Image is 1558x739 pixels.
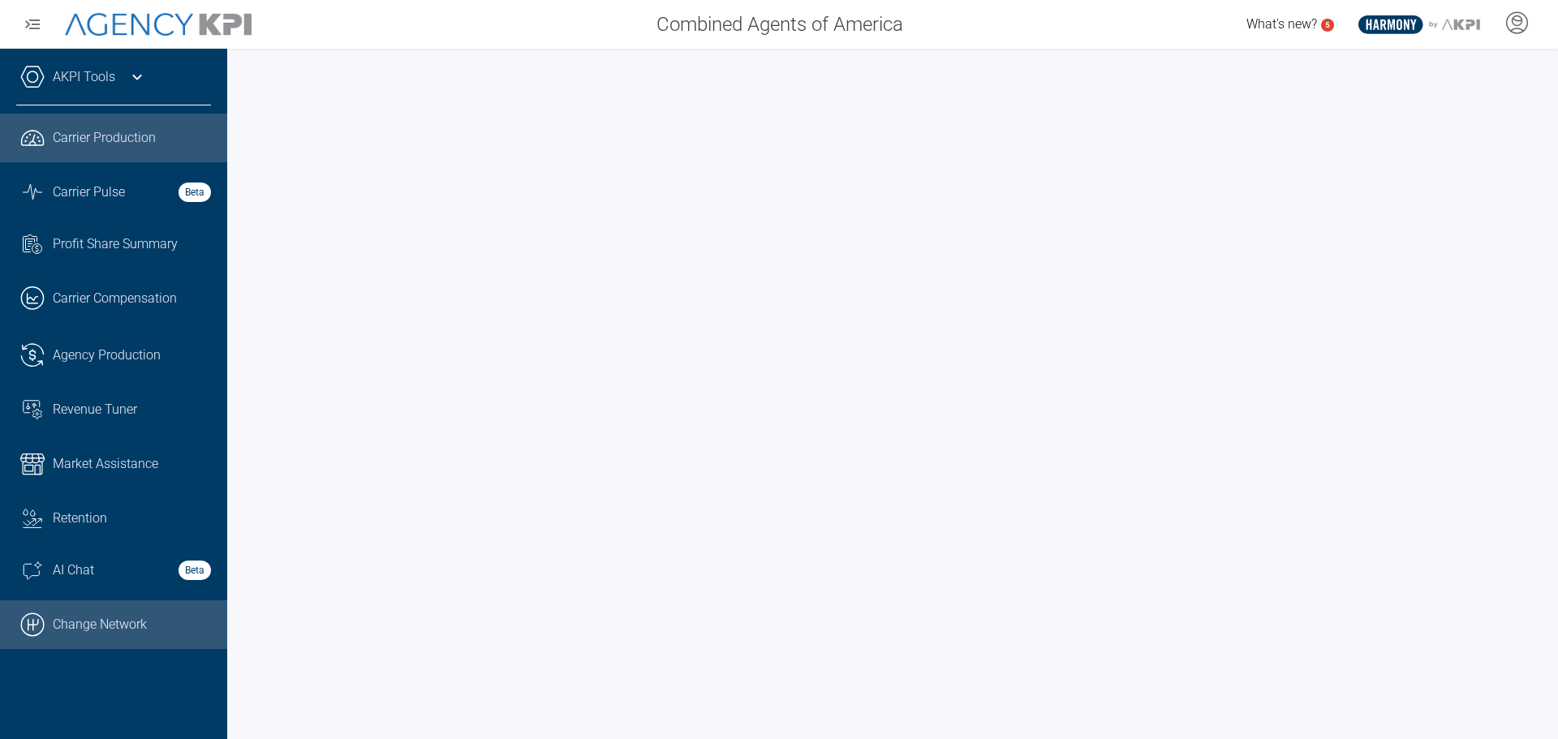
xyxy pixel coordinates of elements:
span: Market Assistance [53,454,158,474]
span: Revenue Tuner [53,400,137,419]
span: AI Chat [53,561,94,580]
span: What's new? [1246,16,1317,32]
div: Retention [53,509,211,528]
span: Carrier Compensation [53,289,177,308]
span: Profit Share Summary [53,234,178,254]
text: 5 [1325,20,1330,29]
img: AgencyKPI [65,13,252,37]
span: Carrier Production [53,128,156,148]
span: Combined Agents of America [656,10,903,39]
strong: Beta [179,561,211,580]
a: 5 [1321,19,1334,32]
span: Agency Production [53,346,161,365]
strong: Beta [179,183,211,202]
a: AKPI Tools [53,67,115,87]
span: Carrier Pulse [53,183,125,202]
